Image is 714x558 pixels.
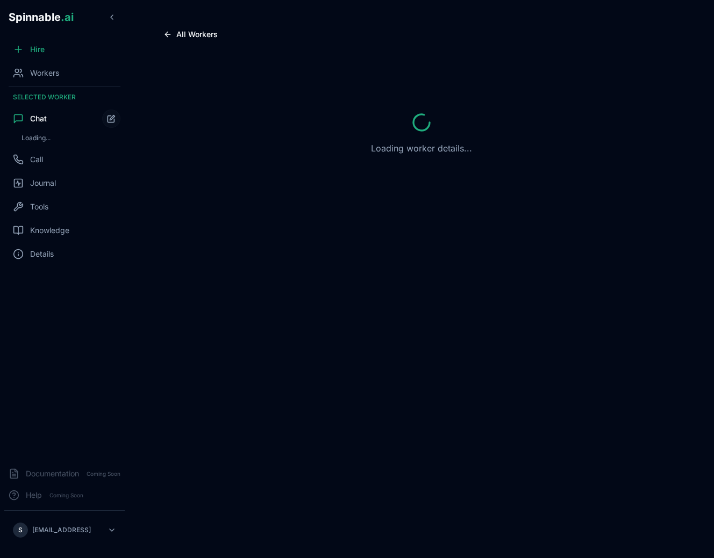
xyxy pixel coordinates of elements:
span: .ai [61,11,74,24]
span: Call [30,154,43,165]
button: Start new chat [102,110,120,128]
div: Selected Worker [4,89,125,106]
span: Chat [30,113,47,124]
span: Workers [30,68,59,78]
span: Journal [30,178,56,189]
span: Spinnable [9,11,74,24]
span: Documentation [26,468,79,479]
p: Loading worker details... [371,142,472,155]
span: Details [30,249,54,259]
span: Tools [30,201,48,212]
span: Coming Soon [83,469,124,479]
span: Hire [30,44,45,55]
span: Coming Soon [46,490,87,501]
button: All Workers [155,26,226,43]
div: Loading... [17,132,120,144]
p: [EMAIL_ADDRESS] [32,526,91,534]
span: Help [26,490,42,501]
span: Knowledge [30,225,69,236]
span: S [18,526,23,534]
button: S[EMAIL_ADDRESS] [9,519,120,541]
